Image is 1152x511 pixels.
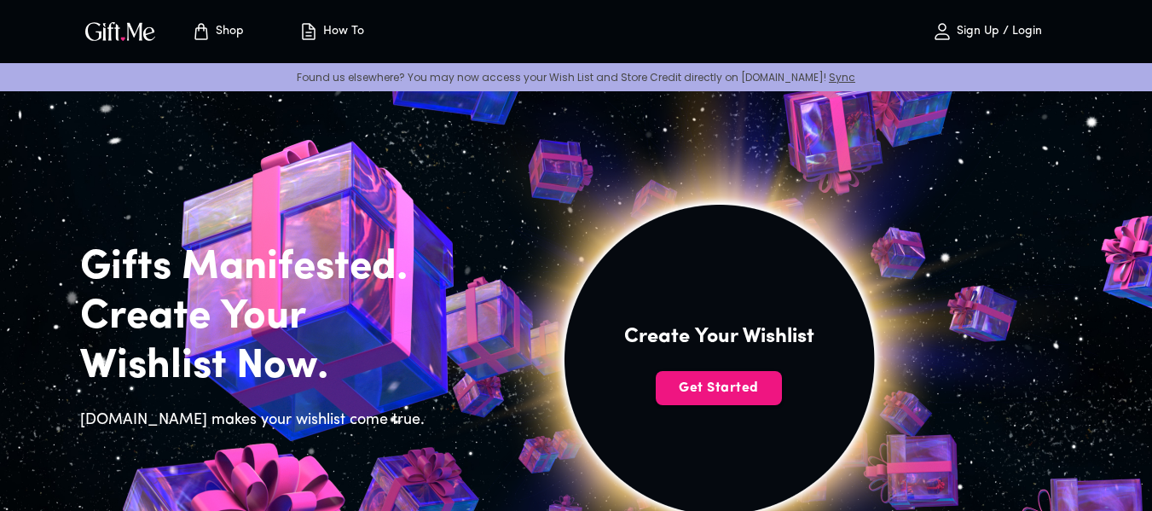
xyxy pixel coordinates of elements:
[171,4,264,59] button: Store page
[80,293,435,342] h2: Create Your
[211,25,244,39] p: Shop
[952,25,1042,39] p: Sign Up / Login
[656,371,782,405] button: Get Started
[298,21,319,42] img: how-to.svg
[80,243,435,293] h2: Gifts Manifested.
[82,19,159,44] img: GiftMe Logo
[829,70,855,84] a: Sync
[80,342,435,392] h2: Wishlist Now.
[14,70,1138,84] p: Found us elsewhere? You may now access your Wish List and Store Credit directly on [DOMAIN_NAME]!
[319,25,364,39] p: How To
[656,379,782,398] span: Get Started
[80,409,435,433] h6: [DOMAIN_NAME] makes your wishlist come true.
[902,4,1073,59] button: Sign Up / Login
[80,21,160,42] button: GiftMe Logo
[624,323,814,351] h4: Create Your Wishlist
[285,4,379,59] button: How To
